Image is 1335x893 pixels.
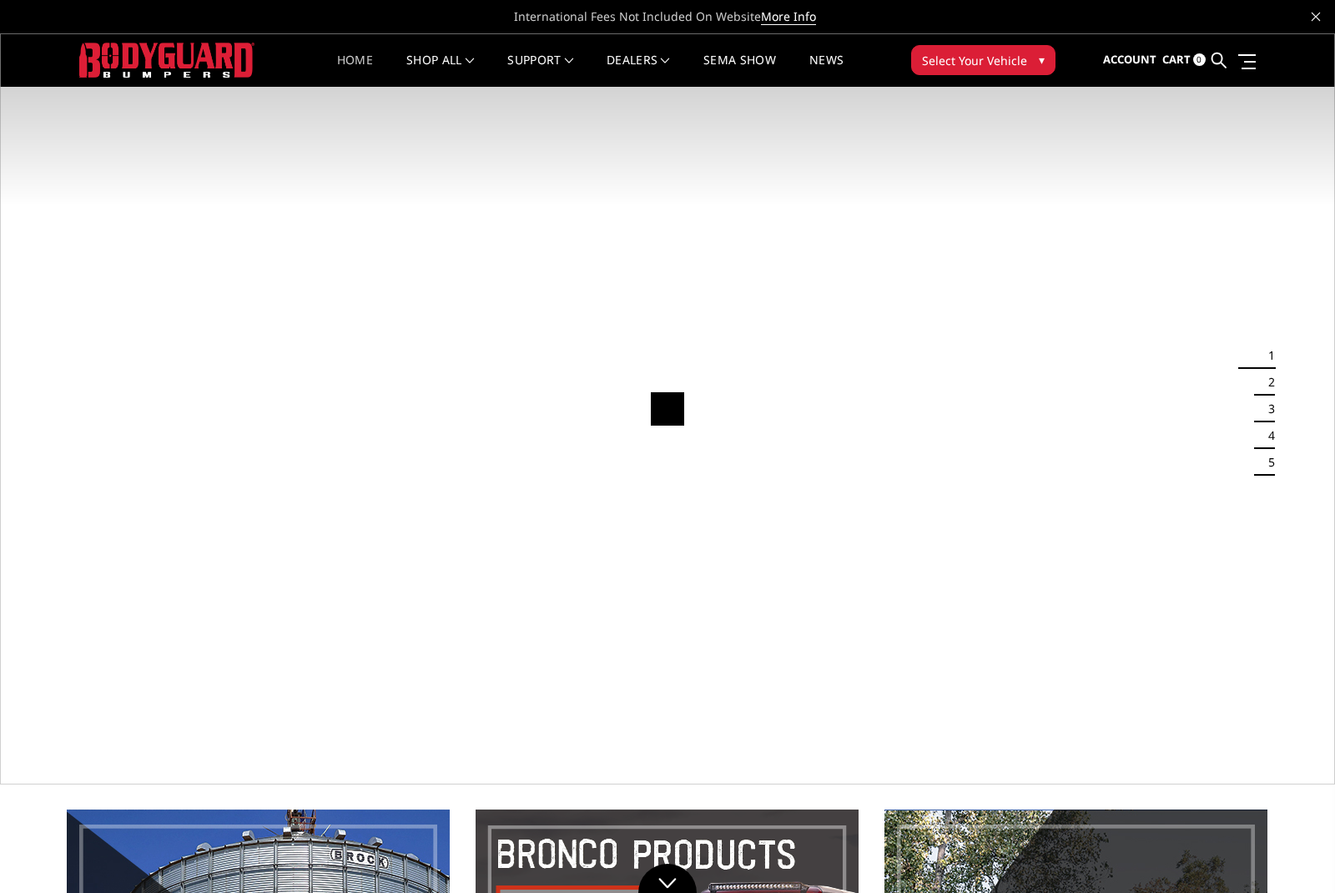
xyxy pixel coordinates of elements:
button: 1 of 5 [1258,342,1275,369]
a: News [809,54,844,87]
a: Home [337,54,373,87]
a: Dealers [607,54,670,87]
a: Cart 0 [1162,38,1206,83]
span: ▾ [1039,51,1045,68]
button: 3 of 5 [1258,396,1275,422]
button: 4 of 5 [1258,422,1275,449]
span: Account [1103,52,1156,67]
button: Select Your Vehicle [911,45,1055,75]
a: More Info [761,8,816,25]
span: Select Your Vehicle [922,52,1027,69]
span: Cart [1162,52,1191,67]
button: 2 of 5 [1258,369,1275,396]
span: 0 [1193,53,1206,66]
a: Support [507,54,573,87]
button: 5 of 5 [1258,449,1275,476]
img: BODYGUARD BUMPERS [79,43,254,77]
a: SEMA Show [703,54,776,87]
a: shop all [406,54,474,87]
a: Account [1103,38,1156,83]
